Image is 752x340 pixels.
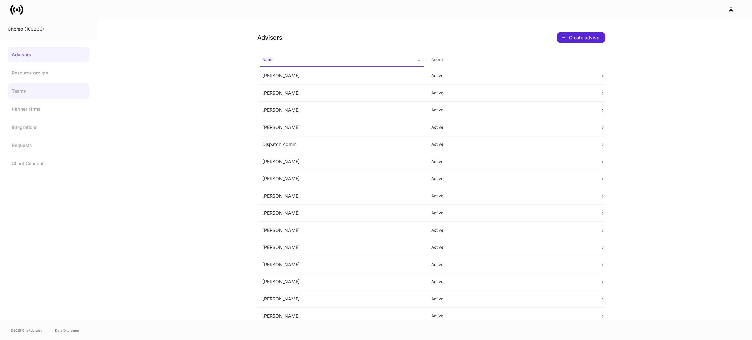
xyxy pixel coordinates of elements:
p: Active [431,73,590,78]
td: [PERSON_NAME] [257,256,426,273]
p: Active [431,228,590,233]
td: [PERSON_NAME] [257,67,426,85]
p: Active [431,125,590,130]
td: [PERSON_NAME] [257,205,426,222]
td: [PERSON_NAME] [257,153,426,170]
p: Active [431,296,590,301]
td: [PERSON_NAME] [257,187,426,205]
a: Partner Firms [8,101,89,117]
a: Teams [8,83,89,99]
p: Active [431,108,590,113]
h4: Advisors [257,34,282,41]
td: [PERSON_NAME] [257,85,426,102]
a: Resource groups [8,65,89,81]
p: Active [431,245,590,250]
button: Create advisor [557,32,605,43]
td: [PERSON_NAME] [257,222,426,239]
p: Active [431,193,590,198]
td: [PERSON_NAME] [257,290,426,308]
a: Requests [8,138,89,153]
td: [PERSON_NAME] [257,170,426,187]
h6: Name [262,56,273,62]
td: [PERSON_NAME] [257,239,426,256]
p: Active [431,90,590,96]
p: Active [431,142,590,147]
p: Active [431,313,590,319]
td: [PERSON_NAME] [257,102,426,119]
p: Active [431,262,590,267]
a: Advisors [8,47,89,62]
p: Active [431,279,590,284]
span: © 2025 OneAdvisory [10,328,42,333]
span: Status [429,53,593,67]
div: Choreo (100233) [8,26,89,32]
td: [PERSON_NAME] [257,119,426,136]
td: [PERSON_NAME] [257,273,426,290]
a: Client Consent [8,156,89,171]
a: Data Disclaimer [55,328,79,333]
span: Name [260,53,424,67]
p: Active [431,159,590,164]
div: Create advisor [561,35,601,40]
p: Active [431,210,590,216]
a: Integrations [8,119,89,135]
p: Active [431,176,590,181]
h6: Status [431,57,443,63]
td: [PERSON_NAME] [257,308,426,325]
td: Dispatch Admin [257,136,426,153]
